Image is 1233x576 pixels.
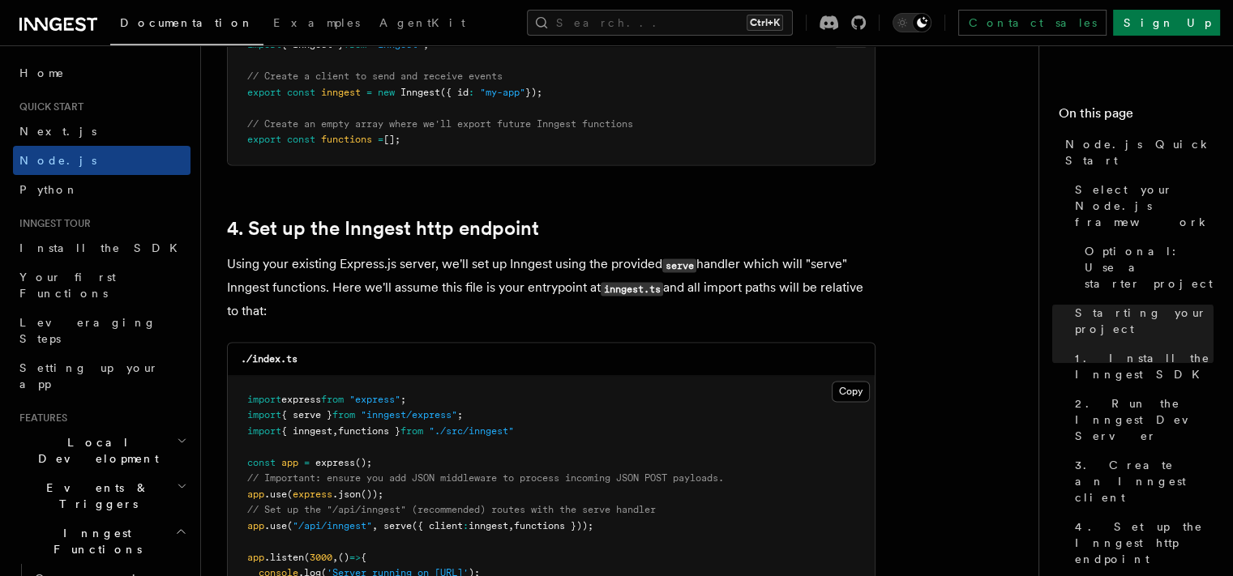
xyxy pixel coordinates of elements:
span: export [247,134,281,145]
span: express [281,394,321,405]
span: ; [400,394,406,405]
kbd: Ctrl+K [747,15,783,31]
span: functions } [338,425,400,437]
span: ()); [361,489,383,500]
a: Sign Up [1113,10,1220,36]
span: from [321,394,344,405]
span: Starting your project [1075,305,1214,337]
button: Local Development [13,428,191,473]
a: Install the SDK [13,233,191,262]
a: Home [13,58,191,87]
span: { inngest [281,425,332,437]
a: Select your Node.js framework [1068,175,1214,237]
span: 4. Set up the Inngest http endpoint [1075,518,1214,567]
span: Python [19,183,79,196]
span: }); [525,87,542,98]
span: inngest [321,87,361,98]
button: Copy [832,381,870,402]
a: Leveraging Steps [13,308,191,353]
span: .use [264,489,287,500]
span: functions })); [514,520,593,531]
span: Local Development [13,434,177,467]
span: .use [264,520,287,531]
span: : [463,520,469,531]
span: "express" [349,394,400,405]
span: () [338,552,349,563]
button: Search...Ctrl+K [527,10,793,36]
span: functions [321,134,372,145]
span: Optional: Use a starter project [1085,243,1214,292]
span: , [372,520,378,531]
span: from [400,425,423,437]
span: Your first Functions [19,271,116,300]
span: []; [383,134,400,145]
span: serve [383,520,412,531]
span: Leveraging Steps [19,316,156,345]
span: Quick start [13,100,83,113]
span: ( [287,520,293,531]
span: Setting up your app [19,361,159,390]
a: Documentation [110,5,263,45]
span: = [304,457,310,468]
span: app [247,489,264,500]
span: ({ id [440,87,469,98]
span: { [361,552,366,563]
span: Inngest tour [13,217,91,230]
a: Optional: Use a starter project [1078,237,1214,298]
span: , [332,425,338,437]
span: Features [13,412,67,425]
a: Your first Functions [13,262,191,308]
span: { serve } [281,409,332,420]
span: express [315,457,355,468]
h4: On this page [1059,104,1214,130]
a: 2. Run the Inngest Dev Server [1068,389,1214,450]
a: Contact sales [958,10,1107,36]
span: = [378,134,383,145]
button: Inngest Functions [13,518,191,564]
span: .json [332,489,361,500]
span: // Important: ensure you add JSON middleware to process incoming JSON POST payloads. [247,472,724,484]
a: Examples [263,5,370,44]
span: Next.js [19,125,96,138]
a: Setting up your app [13,353,191,399]
span: Install the SDK [19,241,187,254]
span: app [281,457,298,468]
span: Documentation [120,16,254,29]
span: app [247,552,264,563]
a: Node.js Quick Start [1059,130,1214,175]
span: Home [19,65,65,81]
span: Node.js [19,154,96,167]
span: (); [355,457,372,468]
span: = [366,87,372,98]
span: 1. Install the Inngest SDK [1075,350,1214,382]
a: Starting your project [1068,298,1214,343]
span: Select your Node.js framework [1075,181,1214,230]
span: "my-app" [480,87,525,98]
a: Next.js [13,117,191,146]
span: import [247,425,281,437]
span: const [247,457,276,468]
span: ( [287,489,293,500]
span: Events & Triggers [13,480,177,512]
span: // Create an empty array where we'll export future Inngest functions [247,118,633,130]
span: "./src/inngest" [429,425,514,437]
span: Inngest [400,87,440,98]
span: , [508,520,514,531]
code: ./index.ts [241,353,298,365]
span: const [287,134,315,145]
span: Node.js Quick Start [1065,136,1214,169]
a: AgentKit [370,5,475,44]
a: 4. Set up the Inngest http endpoint [1068,512,1214,574]
span: from [332,409,355,420]
span: const [287,87,315,98]
span: 2. Run the Inngest Dev Server [1075,395,1214,444]
a: Python [13,175,191,204]
span: new [378,87,395,98]
span: 3000 [310,552,332,563]
button: Toggle dark mode [893,13,931,32]
span: app [247,520,264,531]
span: export [247,87,281,98]
span: inngest [469,520,508,531]
button: Events & Triggers [13,473,191,518]
a: 4. Set up the Inngest http endpoint [227,217,539,240]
